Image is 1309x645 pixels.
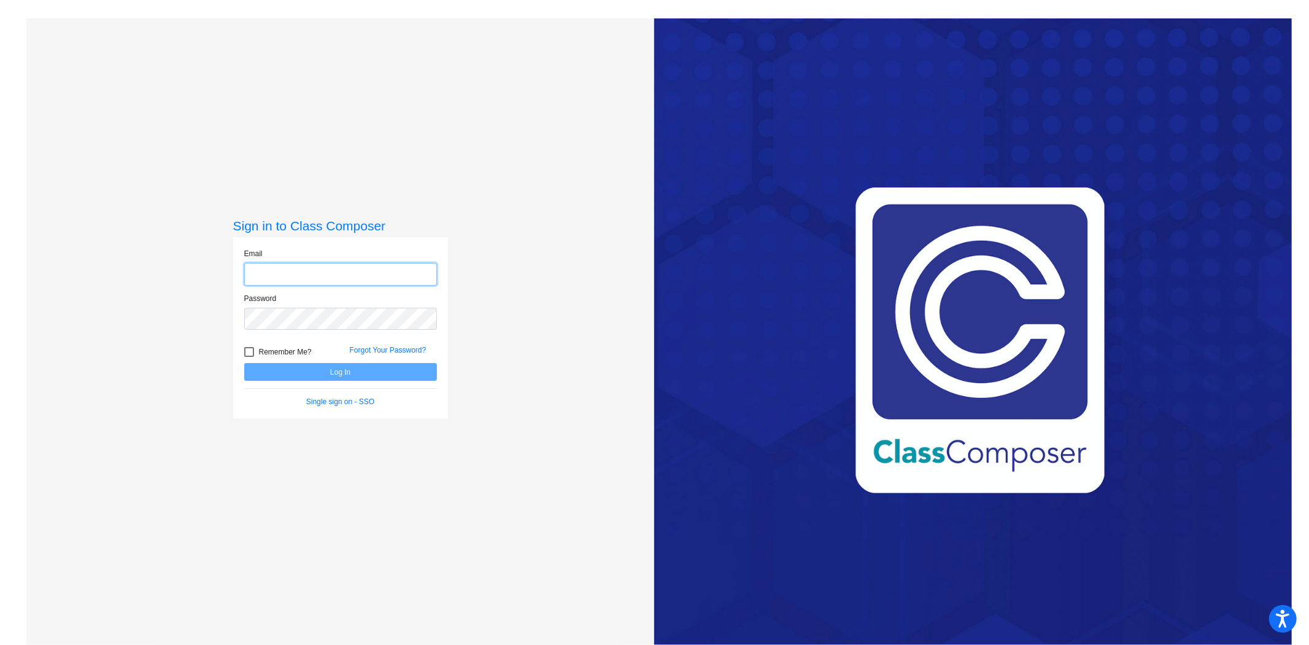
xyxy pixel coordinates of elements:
label: Password [244,293,277,304]
a: Single sign on - SSO [306,397,374,406]
label: Email [244,248,263,259]
a: Forgot Your Password? [350,346,427,354]
span: Remember Me? [259,345,312,359]
h3: Sign in to Class Composer [233,218,448,233]
button: Log In [244,363,437,381]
